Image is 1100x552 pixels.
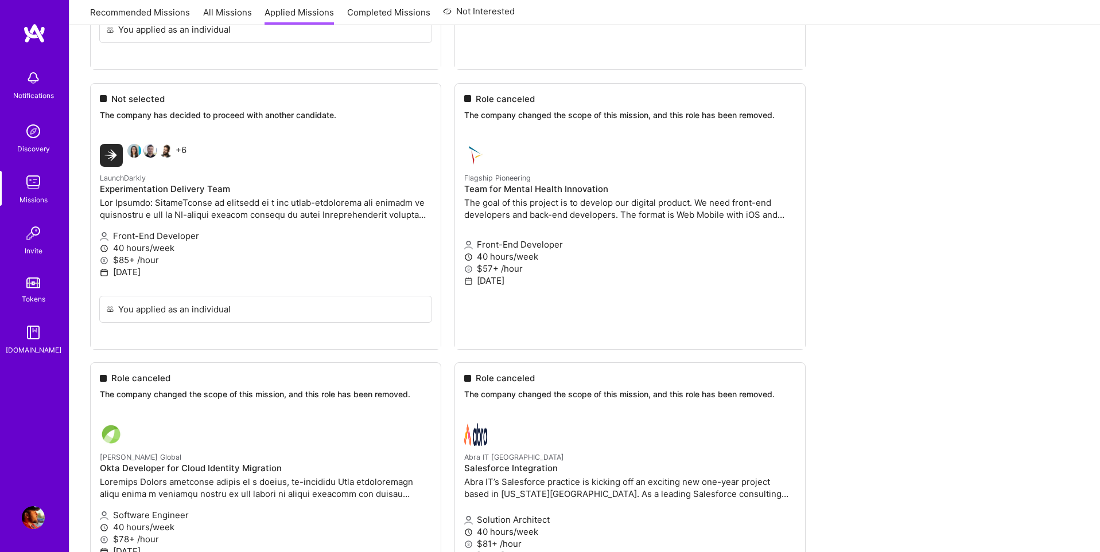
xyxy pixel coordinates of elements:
[25,245,42,257] div: Invite
[22,66,45,89] img: bell
[347,6,430,25] a: Completed Missions
[100,463,432,473] h4: Okta Developer for Cloud Identity Migration
[22,321,45,344] img: guide book
[111,372,170,384] span: Role canceled
[17,143,50,155] div: Discovery
[22,222,45,245] img: Invite
[22,171,45,194] img: teamwork
[100,533,432,545] p: $78+ /hour
[100,423,123,446] img: Anderson Global company logo
[203,6,252,25] a: All Missions
[100,476,432,500] p: Loremips Dolors ametconse adipis el s doeius, te-incididu Utla etdoloremagn aliqu enima m veniamq...
[13,89,54,101] div: Notifications
[19,506,48,529] a: User Avatar
[100,453,181,461] small: [PERSON_NAME] Global
[23,23,46,44] img: logo
[22,293,45,305] div: Tokens
[26,277,40,288] img: tokens
[22,506,45,529] img: User Avatar
[100,521,432,533] p: 40 hours/week
[100,389,432,400] p: The company changed the scope of this mission, and this role has been removed.
[6,344,61,356] div: [DOMAIN_NAME]
[443,5,515,25] a: Not Interested
[265,6,334,25] a: Applied Missions
[22,120,45,143] img: discovery
[100,511,108,520] i: icon Applicant
[100,509,432,521] p: Software Engineer
[100,523,108,532] i: icon Clock
[100,535,108,544] i: icon MoneyGray
[90,6,190,25] a: Recommended Missions
[20,194,48,206] div: Missions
